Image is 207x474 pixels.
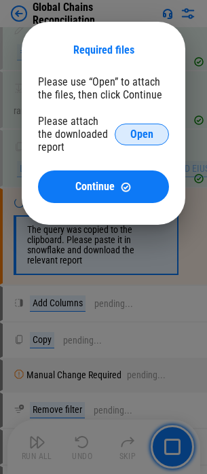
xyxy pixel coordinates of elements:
div: Please use “Open” to attach the files, then click Continue [38,75,169,101]
span: Open [130,129,153,140]
span: Continue [75,181,115,192]
div: Required files [38,43,169,56]
img: Continue [120,181,132,193]
button: Open [115,124,169,145]
button: ContinueContinue [38,170,169,203]
div: Please attach the downloaded report [38,115,115,153]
